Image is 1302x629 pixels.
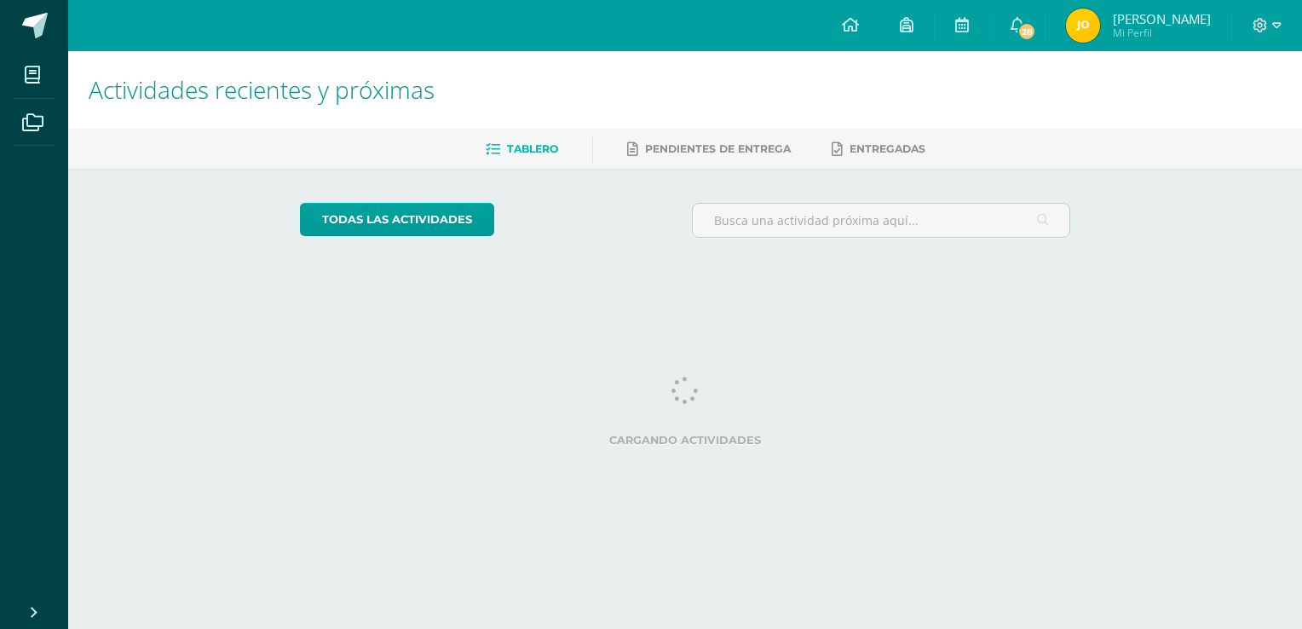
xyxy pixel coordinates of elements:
span: Mi Perfil [1113,26,1211,40]
label: Cargando actividades [300,434,1071,447]
a: Entregadas [832,136,925,163]
span: 28 [1017,22,1036,41]
span: Entregadas [850,142,925,155]
a: todas las Actividades [300,203,494,236]
a: Tablero [486,136,558,163]
img: 603b452392676ee7adaf53168f08463e.png [1066,9,1100,43]
span: Pendientes de entrega [645,142,791,155]
span: Tablero [507,142,558,155]
span: Actividades recientes y próximas [89,73,435,106]
a: Pendientes de entrega [627,136,791,163]
input: Busca una actividad próxima aquí... [693,204,1070,237]
span: [PERSON_NAME] [1113,10,1211,27]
